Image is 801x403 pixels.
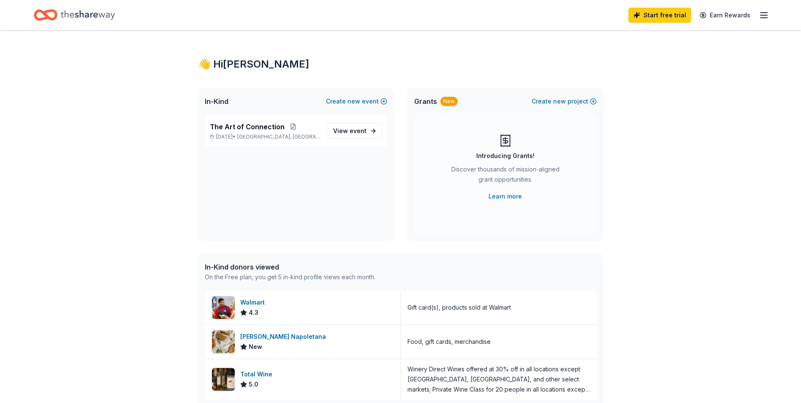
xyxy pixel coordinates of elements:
[240,297,268,308] div: Walmart
[205,96,228,106] span: In-Kind
[407,337,491,347] div: Food, gift cards, merchandise
[328,123,382,139] a: View event
[205,272,375,282] div: On the Free plan, you get 5 in-kind profile views each month.
[240,369,276,379] div: Total Wine
[628,8,691,23] a: Start free trial
[34,5,115,25] a: Home
[695,8,755,23] a: Earn Rewards
[249,379,258,389] span: 5.0
[237,133,320,140] span: [GEOGRAPHIC_DATA], [GEOGRAPHIC_DATA]
[350,127,367,134] span: event
[198,57,603,71] div: 👋 Hi [PERSON_NAME]
[240,332,329,342] div: [PERSON_NAME] Napoletana
[407,302,511,313] div: Gift card(s), products sold at Walmart
[489,191,522,201] a: Learn more
[210,133,321,140] p: [DATE] •
[407,364,590,395] div: Winery Direct Wines offered at 30% off in all locations except [GEOGRAPHIC_DATA], [GEOGRAPHIC_DAT...
[448,164,563,188] div: Discover thousands of mission-aligned grant opportunities.
[249,342,262,352] span: New
[212,330,235,353] img: Image for Frank Pepe Pizzeria Napoletana
[205,262,375,272] div: In-Kind donors viewed
[532,96,597,106] button: Createnewproject
[326,96,387,106] button: Createnewevent
[333,126,367,136] span: View
[414,96,437,106] span: Grants
[249,308,258,318] span: 4.3
[476,151,535,161] div: Introducing Grants!
[553,96,566,106] span: new
[440,97,458,106] div: New
[212,296,235,319] img: Image for Walmart
[212,368,235,391] img: Image for Total Wine
[210,122,285,132] span: The Art of Connection
[348,96,360,106] span: new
